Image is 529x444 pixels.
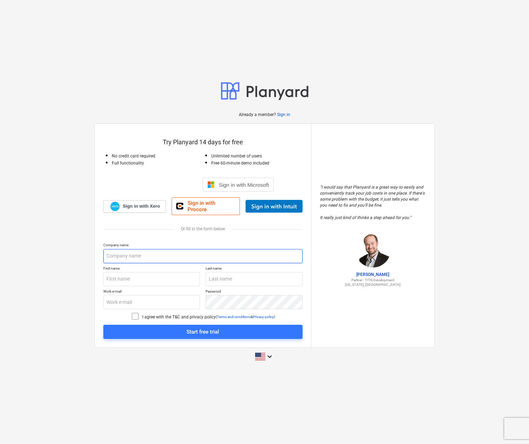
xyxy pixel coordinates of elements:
p: [US_STATE], [GEOGRAPHIC_DATA] [320,282,426,287]
button: Start free trial [103,325,303,339]
span: Sign in with Microsoft [219,182,269,188]
a: Sign in with Procore [172,197,240,215]
p: Full functionality [112,160,203,166]
a: Sign in with Xero [103,200,166,213]
input: First name [103,272,200,286]
img: Jordan Cohen [355,232,391,267]
p: Work e-mail [103,289,200,295]
p: Partner - TITN Development [320,278,426,282]
iframe: Sign in with Google Button [128,177,201,192]
p: Try Planyard 14 days for free [103,138,303,146]
input: Work e-mail [103,295,200,309]
p: First name [103,266,200,272]
p: Last name [206,266,303,272]
span: Sign in with Procore [188,200,235,213]
input: Company name [103,249,303,263]
p: Company name [103,243,303,249]
a: Sign in [277,112,290,118]
img: Xero logo [110,202,120,211]
p: " I would say that Planyard is a great way to easily and conveniently track your job costs in one... [320,184,426,221]
div: Start free trial [186,327,219,336]
div: Or fill in the form below [103,226,303,231]
p: Unlimited number of users [211,153,303,159]
i: keyboard_arrow_down [265,352,274,361]
p: Already a member? [239,112,277,118]
p: ( & ) [216,315,275,319]
a: Privacy policy [253,315,274,319]
p: I agree with the T&C and privacy policy [142,314,216,320]
p: No credit card required [112,153,203,159]
input: Last name [206,272,303,286]
span: Sign in with Xero [123,203,160,209]
p: Password [206,289,303,295]
p: [PERSON_NAME] [320,272,426,278]
img: Microsoft logo [207,181,214,188]
p: Free 60-minute demo included [211,160,303,166]
a: Terms and conditions [217,315,251,319]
